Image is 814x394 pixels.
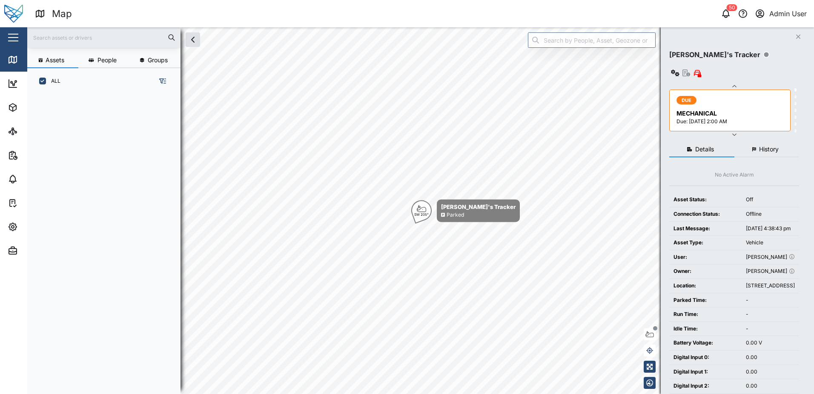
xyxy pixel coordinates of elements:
[22,174,49,184] div: Alarms
[674,296,737,304] div: Parked Time:
[754,8,807,20] button: Admin User
[676,118,785,126] div: Due: [DATE] 2:00 AM
[22,222,52,232] div: Settings
[22,246,47,255] div: Admin
[746,210,795,218] div: Offline
[674,267,737,275] div: Owner:
[759,146,779,152] span: History
[746,282,795,290] div: [STREET_ADDRESS]
[674,382,737,390] div: Digital Input 2:
[411,200,520,222] div: Map marker
[746,196,795,204] div: Off
[674,310,737,319] div: Run Time:
[674,210,737,218] div: Connection Status:
[674,253,737,261] div: User:
[674,282,737,290] div: Location:
[148,57,168,63] span: Groups
[32,31,175,44] input: Search assets or drivers
[97,57,117,63] span: People
[746,310,795,319] div: -
[674,368,737,376] div: Digital Input 1:
[46,57,64,63] span: Assets
[746,353,795,362] div: 0.00
[769,9,807,19] div: Admin User
[746,339,795,347] div: 0.00 V
[727,4,737,11] div: 50
[682,96,692,104] span: DUE
[695,146,714,152] span: Details
[746,267,795,275] div: [PERSON_NAME]
[746,325,795,333] div: -
[4,4,23,23] img: Main Logo
[674,339,737,347] div: Battery Voltage:
[746,296,795,304] div: -
[746,225,795,233] div: [DATE] 4:38:43 pm
[674,239,737,247] div: Asset Type:
[528,32,656,48] input: Search by People, Asset, Geozone or Place
[52,6,72,21] div: Map
[746,382,795,390] div: 0.00
[34,91,180,387] div: grid
[674,325,737,333] div: Idle Time:
[674,225,737,233] div: Last Message:
[27,27,814,394] canvas: Map
[669,49,760,60] div: [PERSON_NAME]'s Tracker
[22,103,49,112] div: Assets
[414,213,429,216] div: SW 205°
[22,79,60,88] div: Dashboard
[674,196,737,204] div: Asset Status:
[441,203,516,211] div: [PERSON_NAME]'s Tracker
[715,171,754,179] div: No Active Alarm
[674,353,737,362] div: Digital Input 0:
[447,211,464,219] div: Parked
[22,55,41,64] div: Map
[746,253,795,261] div: [PERSON_NAME]
[676,109,785,118] div: MECHANICAL
[746,239,795,247] div: Vehicle
[746,368,795,376] div: 0.00
[46,78,60,84] label: ALL
[22,151,51,160] div: Reports
[22,127,43,136] div: Sites
[22,198,46,208] div: Tasks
